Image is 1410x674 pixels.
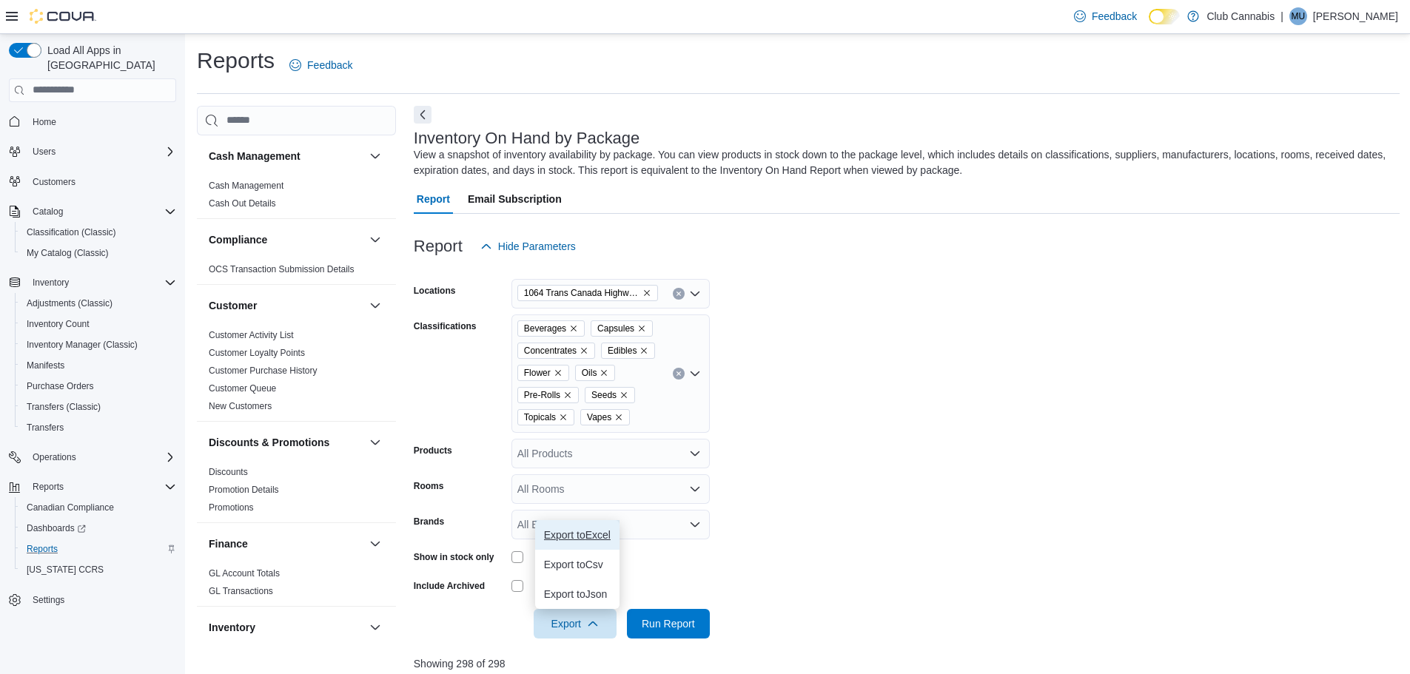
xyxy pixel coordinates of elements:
span: Export [543,609,608,638]
span: Operations [33,451,76,463]
span: My Catalog (Classic) [21,244,176,262]
span: Home [33,116,56,128]
span: Beverages [524,321,566,336]
span: Discounts [209,466,248,478]
a: Cash Management [209,181,283,191]
button: Transfers [15,417,182,438]
button: Operations [27,448,82,466]
span: Pre-Rolls [517,387,579,403]
button: Remove Pre-Rolls from selection in this group [563,391,572,400]
a: Feedback [283,50,358,80]
button: Discounts & Promotions [209,435,363,450]
button: Customer [366,297,384,314]
span: Hide Parameters [498,239,576,254]
button: Classification (Classic) [15,222,182,243]
span: Settings [33,594,64,606]
label: Rooms [414,480,444,492]
button: Customer [209,298,363,313]
div: Discounts & Promotions [197,463,396,522]
button: Reports [3,476,182,497]
button: Export [534,609,617,638]
a: Manifests [21,357,70,374]
button: Discounts & Promotions [366,434,384,451]
span: Customer Queue [209,383,276,394]
span: Manifests [27,360,64,371]
button: Remove 1064 Trans Canada Highway - Central Cariboo Cannabis from selection in this group [642,289,651,297]
span: Promotions [209,502,254,513]
button: Reports [15,539,182,559]
span: Promotion Details [209,484,279,496]
span: Classification (Classic) [21,223,176,241]
span: Report [417,184,450,214]
span: Canadian Compliance [21,499,176,516]
button: Customers [3,171,182,192]
button: Open list of options [689,448,701,459]
button: Remove Beverages from selection in this group [569,324,578,333]
button: Cash Management [209,149,363,164]
span: Operations [27,448,176,466]
span: Export to Json [544,588,611,600]
span: Run Report [642,616,695,631]
span: 1064 Trans Canada Highway - Central Cariboo Cannabis [524,286,639,300]
button: Hide Parameters [474,232,582,261]
a: New Customers [209,401,272,411]
button: Remove Seeds from selection in this group [620,391,628,400]
label: Include Archived [414,580,485,592]
button: Next [414,106,432,124]
div: Compliance [197,260,396,284]
button: Inventory [366,619,384,636]
span: Export to Csv [544,559,611,570]
a: GL Account Totals [209,568,280,579]
div: Customer [197,326,396,421]
button: Export toExcel [535,520,620,550]
span: Flower [524,365,551,380]
button: Operations [3,447,182,468]
span: Customers [33,176,75,188]
button: Users [3,141,182,162]
a: Reports [21,540,64,558]
span: Customers [27,172,176,191]
a: Promotions [209,502,254,513]
a: OCS Transaction Submission Details [209,264,355,274]
span: OCS Transaction Submission Details [209,263,355,275]
img: Cova [30,9,96,24]
span: New Customers [209,400,272,412]
button: Inventory Manager (Classic) [15,334,182,355]
button: Reports [27,478,70,496]
h3: Inventory On Hand by Package [414,129,640,147]
a: Customer Activity List [209,330,294,340]
span: Transfers (Classic) [27,401,101,413]
span: GL Transactions [209,585,273,597]
span: Users [33,146,56,158]
span: Pre-Rolls [524,388,560,402]
span: Cash Management [209,180,283,192]
span: Concentrates [517,343,595,359]
span: Reports [27,543,58,555]
span: Email Subscription [468,184,562,214]
span: Catalog [27,203,176,220]
a: GL Transactions [209,586,273,596]
a: Dashboards [15,518,182,539]
span: Washington CCRS [21,561,176,579]
span: Feedback [1092,9,1137,24]
p: | [1280,7,1283,25]
div: Cash Management [197,177,396,218]
button: Finance [209,536,363,551]
button: Clear input [673,288,685,300]
a: Canadian Compliance [21,499,120,516]
button: Run Report [627,609,710,638]
button: Remove Vapes from selection in this group [614,413,623,422]
span: Capsules [591,320,653,337]
span: Oils [582,365,597,380]
button: Clear input [673,368,685,380]
span: Seeds [585,387,635,403]
span: Inventory Manager (Classic) [27,339,138,351]
label: Locations [414,285,456,297]
span: Purchase Orders [21,377,176,395]
button: Remove Oils from selection in this group [600,368,608,377]
span: Reports [27,478,176,496]
button: Cash Management [366,147,384,165]
button: Adjustments (Classic) [15,293,182,314]
h3: Discounts & Promotions [209,435,329,450]
span: Concentrates [524,343,577,358]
